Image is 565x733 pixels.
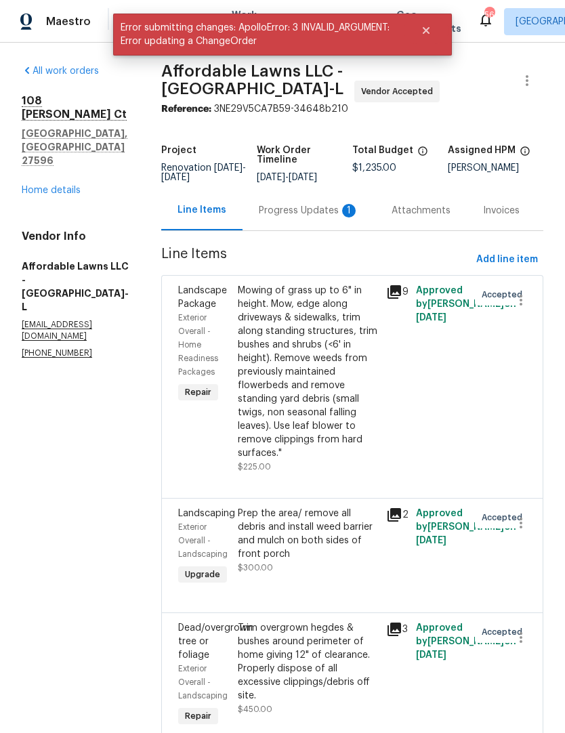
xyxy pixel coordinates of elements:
span: Affordable Lawns LLC - [GEOGRAPHIC_DATA]-L [161,63,343,97]
div: 2 [386,507,408,523]
span: The hpm assigned to this work order. [520,146,530,163]
span: Repair [180,709,217,723]
a: All work orders [22,66,99,76]
button: Add line item [471,247,543,272]
span: Geo Assignments [396,8,461,35]
span: [DATE] [289,173,317,182]
span: Renovation [161,163,246,182]
span: Accepted [482,625,528,639]
div: 56 [484,8,494,22]
span: [DATE] [257,173,285,182]
span: $300.00 [238,564,273,572]
button: Close [404,17,448,44]
span: - [257,173,317,182]
span: Work Orders [232,8,266,35]
a: Home details [22,186,81,195]
span: Landscape Package [178,286,227,309]
h5: Assigned HPM [448,146,516,155]
span: Upgrade [180,568,226,581]
h4: Vendor Info [22,230,129,243]
span: $1,235.00 [352,163,396,173]
span: [DATE] [161,173,190,182]
span: [DATE] [416,536,446,545]
div: 1 [342,204,356,217]
b: Reference: [161,104,211,114]
div: 3NE29V5CA7B59-34648b210 [161,102,543,116]
span: $450.00 [238,705,272,713]
span: - [161,163,246,182]
span: Approved by [PERSON_NAME] on [416,286,516,322]
div: Prep the area/ remove all debris and install weed barrier and mulch on both sides of front porch [238,507,378,561]
span: Accepted [482,288,528,301]
span: [DATE] [416,313,446,322]
span: Approved by [PERSON_NAME] on [416,509,516,545]
h5: Affordable Lawns LLC - [GEOGRAPHIC_DATA]-L [22,259,129,314]
h5: Total Budget [352,146,413,155]
span: Accepted [482,511,528,524]
div: 3 [386,621,408,637]
div: Attachments [392,204,451,217]
span: The total cost of line items that have been proposed by Opendoor. This sum includes line items th... [417,146,428,163]
span: Exterior Overall - Landscaping [178,523,228,558]
span: Maestro [46,15,91,28]
span: Landscaping [178,509,235,518]
h5: Work Order Timeline [257,146,352,165]
span: Dead/overgrown tree or foliage [178,623,253,660]
span: [DATE] [214,163,243,173]
span: Repair [180,385,217,399]
span: Add line item [476,251,538,268]
span: Vendor Accepted [361,85,438,98]
div: Trim overgrown hegdes & bushes around perimeter of home giving 12" of clearance. Properly dispose... [238,621,378,703]
span: [DATE] [416,650,446,660]
span: Approved by [PERSON_NAME] on [416,623,516,660]
span: $225.00 [238,463,271,471]
div: 9 [386,284,408,300]
span: Error submitting changes: ApolloError: 3 INVALID_ARGUMENT: Error updating a ChangeOrder [113,14,404,56]
div: Progress Updates [259,204,359,217]
div: Line Items [177,203,226,217]
span: Line Items [161,247,471,272]
span: Exterior Overall - Home Readiness Packages [178,314,218,376]
h5: Project [161,146,196,155]
span: Exterior Overall - Landscaping [178,665,228,700]
div: [PERSON_NAME] [448,163,543,173]
div: Invoices [483,204,520,217]
div: Mowing of grass up to 6" in height. Mow, edge along driveways & sidewalks, trim along standing st... [238,284,378,460]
